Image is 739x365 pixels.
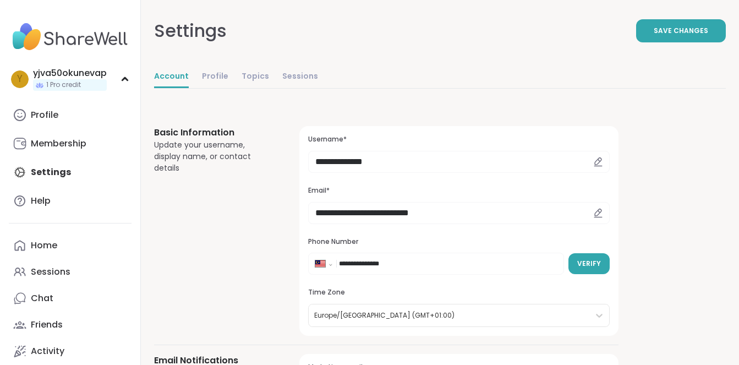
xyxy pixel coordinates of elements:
a: Topics [242,66,269,88]
a: Account [154,66,189,88]
button: Verify [568,253,610,274]
a: Profile [9,102,132,128]
div: Update your username, display name, or contact details [154,139,273,174]
div: Activity [31,345,64,357]
h3: Basic Information [154,126,273,139]
a: Chat [9,285,132,312]
a: Activity [9,338,132,364]
div: Membership [31,138,86,150]
span: y [17,72,23,86]
a: Home [9,232,132,259]
h3: Phone Number [308,237,610,247]
span: Save Changes [654,26,708,36]
div: Settings [154,18,227,44]
span: Verify [577,259,601,269]
div: Profile [31,109,58,121]
a: Help [9,188,132,214]
div: Sessions [31,266,70,278]
img: ShareWell Nav Logo [9,18,132,56]
div: Chat [31,292,53,304]
a: Membership [9,130,132,157]
a: Sessions [282,66,318,88]
div: Friends [31,319,63,331]
div: Home [31,239,57,252]
a: Friends [9,312,132,338]
h3: Email* [308,186,610,195]
div: Help [31,195,51,207]
h3: Time Zone [308,288,610,297]
a: Sessions [9,259,132,285]
button: Save Changes [636,19,726,42]
a: Profile [202,66,228,88]
h3: Username* [308,135,610,144]
div: yjva50okunevap [33,67,107,79]
span: 1 Pro credit [46,80,81,90]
